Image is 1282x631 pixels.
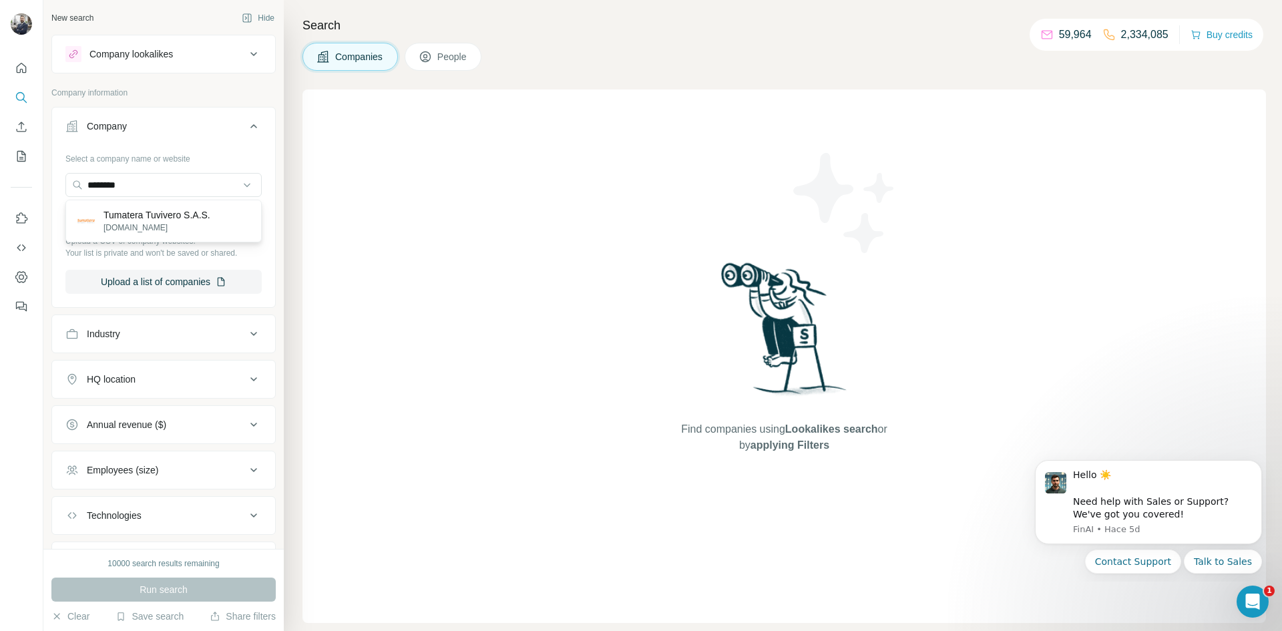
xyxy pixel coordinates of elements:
[210,610,276,623] button: Share filters
[52,318,275,350] button: Industry
[52,38,275,70] button: Company lookalikes
[52,363,275,395] button: HQ location
[11,85,32,110] button: Search
[116,610,184,623] button: Save search
[65,148,262,165] div: Select a company name or website
[52,499,275,532] button: Technologies
[52,545,275,577] button: Keywords
[1015,448,1282,582] iframe: Intercom notifications mensaje
[11,236,32,260] button: Use Surfe API
[1121,27,1168,43] p: 2,334,085
[87,373,136,386] div: HQ location
[1264,586,1275,596] span: 1
[87,509,142,522] div: Technologies
[52,110,275,148] button: Company
[65,247,262,259] p: Your list is private and won't be saved or shared.
[103,208,210,222] p: Tumatera Tuvivero S.A.S.
[232,8,284,28] button: Hide
[87,463,158,477] div: Employees (size)
[87,418,166,431] div: Annual revenue ($)
[437,50,468,63] span: People
[65,270,262,294] button: Upload a list of companies
[87,120,127,133] div: Company
[11,265,32,289] button: Dashboard
[1191,25,1253,44] button: Buy credits
[11,206,32,230] button: Use Surfe on LinkedIn
[11,115,32,139] button: Enrich CSV
[77,218,95,224] img: Tumatera Tuvivero S.A.S.
[108,558,219,570] div: 10000 search results remaining
[87,327,120,341] div: Industry
[89,47,173,61] div: Company lookalikes
[785,423,878,435] span: Lookalikes search
[335,50,384,63] span: Companies
[751,439,829,451] span: applying Filters
[103,222,210,234] p: [DOMAIN_NAME]
[11,56,32,80] button: Quick start
[51,87,276,99] p: Company information
[302,16,1266,35] h4: Search
[1059,27,1092,43] p: 59,964
[785,143,905,263] img: Surfe Illustration - Stars
[677,421,891,453] span: Find companies using or by
[52,409,275,441] button: Annual revenue ($)
[51,12,93,24] div: New search
[11,294,32,319] button: Feedback
[52,454,275,486] button: Employees (size)
[51,610,89,623] button: Clear
[715,259,854,408] img: Surfe Illustration - Woman searching with binoculars
[11,144,32,168] button: My lists
[11,13,32,35] img: Avatar
[1237,586,1269,618] iframe: Intercom live chat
